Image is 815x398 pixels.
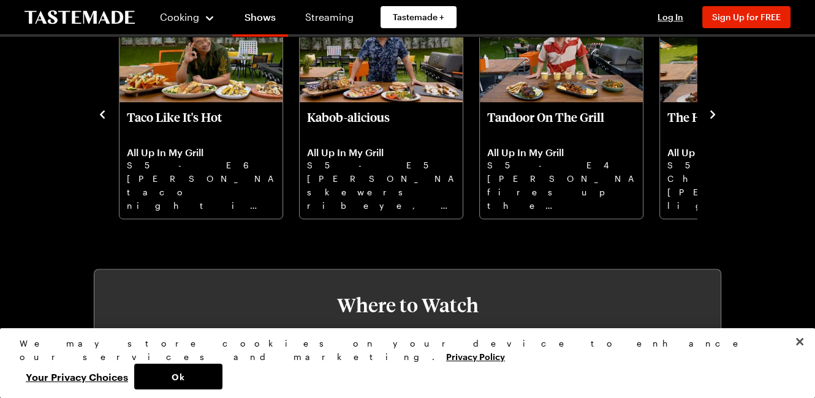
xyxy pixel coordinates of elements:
[96,106,108,121] button: navigate to previous item
[487,159,635,172] p: S5 - E4
[127,146,275,159] p: All Up In My Grill
[20,337,785,389] div: Privacy
[127,159,275,172] p: S5 - E6
[127,110,275,211] a: Taco Like It's Hot
[712,12,781,22] span: Sign Up for FREE
[20,337,785,364] div: We may store cookies on your device to enhance our services and marketing.
[487,146,635,159] p: All Up In My Grill
[20,364,134,389] button: Your Privacy Choices
[307,172,455,211] p: [PERSON_NAME] skewers ribeye, salmon, smoky eggplant dip, and grilled peaches. Food on sticks nev...
[131,294,684,316] h3: Where to Watch
[381,6,457,28] a: Tastemade +
[119,10,282,219] div: Taco Like It's Hot
[307,110,455,211] a: Kabob-alicious
[232,2,288,37] a: Shows
[119,10,282,102] img: Taco Like It's Hot
[480,10,643,102] img: Tandoor On The Grill
[479,7,659,220] div: 5 / 8
[127,172,275,211] p: [PERSON_NAME] taco night is next-level: crispy corn ribs, grilled pepian chicken, sweet empanadas...
[487,172,635,211] p: [PERSON_NAME] fires up the tandoor - juicy chicken, crispy cauliflower, silky mango lassi dessert...
[487,110,635,139] p: Tandoor On The Grill
[702,6,790,28] button: Sign Up for FREE
[160,11,199,23] span: Cooking
[707,106,719,121] button: navigate to next item
[127,110,275,139] p: Taco Like It's Hot
[446,350,505,362] a: More information about your privacy, opens in a new tab
[786,328,813,355] button: Close
[307,146,455,159] p: All Up In My Grill
[134,364,222,389] button: Ok
[159,2,215,32] button: Cooking
[307,110,455,139] p: Kabob-alicious
[300,10,463,219] div: Kabob-alicious
[393,11,444,23] span: Tastemade +
[480,10,643,219] div: Tandoor On The Grill
[298,7,479,220] div: 4 / 8
[658,12,683,22] span: Log In
[118,7,298,220] div: 3 / 8
[487,110,635,211] a: Tandoor On The Grill
[300,10,463,102] img: Kabob-alicious
[307,159,455,172] p: S5 - E5
[646,11,695,23] button: Log In
[25,10,135,24] a: To Tastemade Home Page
